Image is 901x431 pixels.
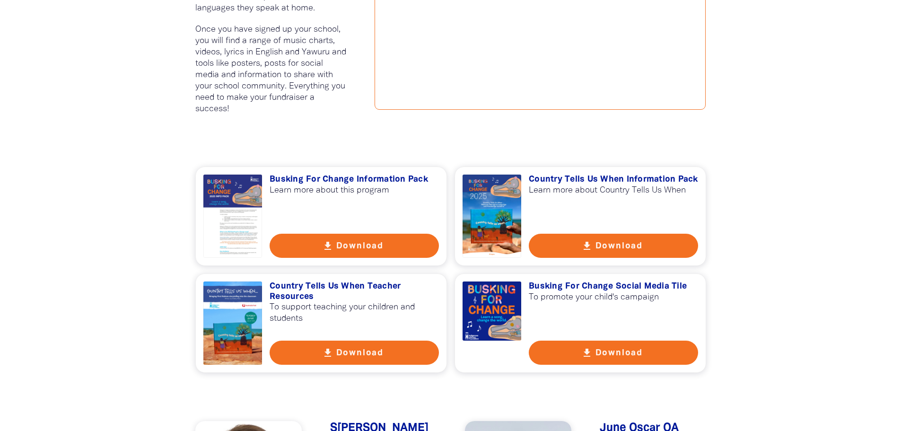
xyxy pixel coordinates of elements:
[529,234,698,258] button: get_app Download
[529,341,698,365] button: get_app Download
[322,240,333,252] i: get_app
[581,240,593,252] i: get_app
[581,347,593,359] i: get_app
[270,281,439,302] h3: Country Tells Us When Teacher Resources
[529,281,698,292] h3: Busking For Change Social Media Tile
[270,175,439,185] h3: Busking For Change Information Pack
[270,234,439,258] button: get_app Download
[529,175,698,185] h3: Country Tells Us When Information Pack
[270,341,439,365] button: get_app Download
[195,24,347,115] p: Once you have signed up your school, you will find a range of music charts, videos, lyrics in Eng...
[322,347,333,359] i: get_app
